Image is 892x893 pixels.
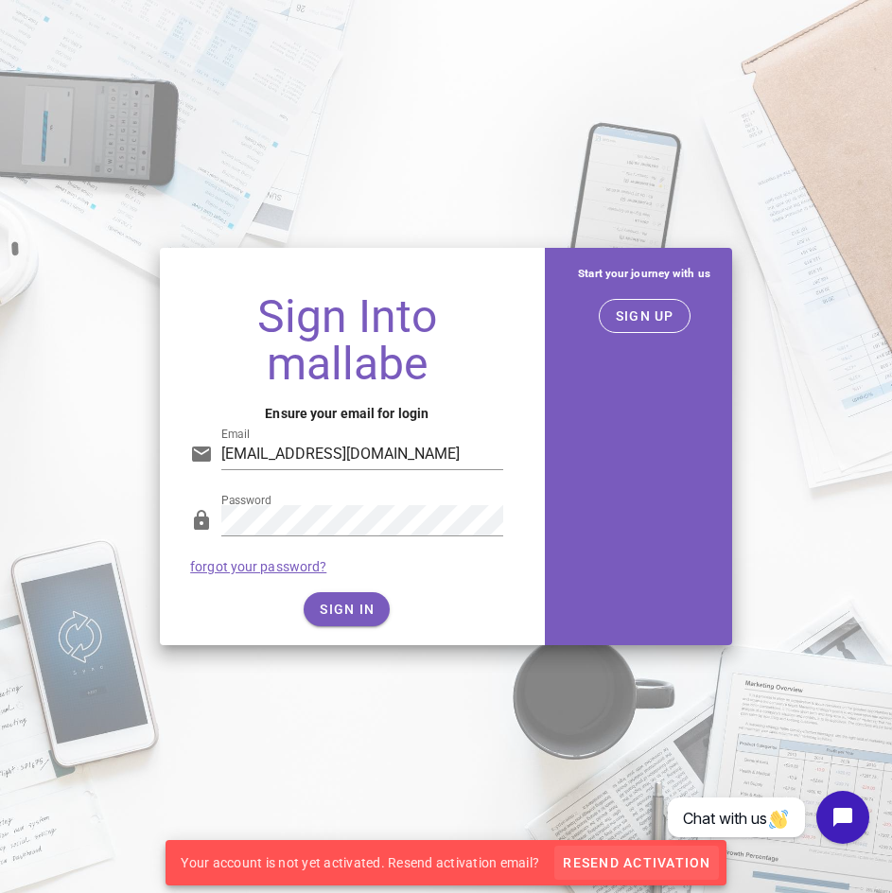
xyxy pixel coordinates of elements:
[221,494,271,508] label: Password
[554,846,718,880] button: Resend Activation
[166,840,554,885] div: Your account is not yet activated. Resend activation email?
[190,403,503,424] h4: Ensure your email for login
[190,559,326,574] a: forgot your password?
[571,263,717,284] h5: Start your journey with us
[190,293,503,388] h1: Sign Into mallabe
[304,592,390,626] button: SIGN IN
[599,299,691,333] button: SIGN UP
[562,855,710,870] span: Resend Activation
[221,428,250,442] label: Email
[319,602,375,617] span: SIGN IN
[615,308,674,324] span: SIGN UP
